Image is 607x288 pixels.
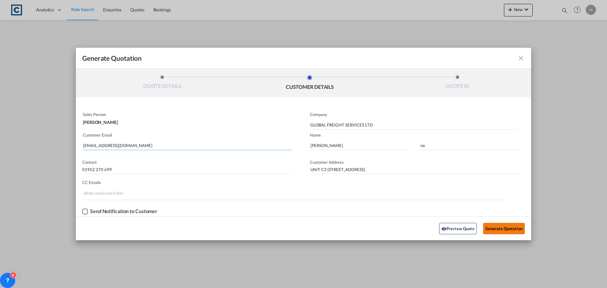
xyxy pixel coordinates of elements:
[82,208,157,215] md-checkbox: Checkbox No Ink
[310,120,518,130] input: Company Name
[310,160,344,165] span: Customer Address
[517,54,525,62] md-icon: icon-close fg-AAA8AD cursor m-0
[83,188,131,198] input: Chips input.
[310,141,409,150] input: First Name
[310,165,519,174] input: Customer Address
[310,112,518,117] p: Company
[441,226,446,231] md-icon: icon-eye
[82,180,505,185] p: CC Emails
[83,141,291,150] input: Search by Customer Name/Email Id/Company
[420,141,519,150] input: Last Name
[236,75,384,92] li: CUSTOMER DETAILS
[82,187,505,200] md-chips-wrap: Chips container. Enter the text area, then type text, and press enter to add a chip.
[83,112,290,117] p: Sales Person
[89,75,236,92] li: QUOTE DETAILS
[90,208,157,214] div: Send Notification to Customer
[310,132,531,138] p: Name
[83,132,291,138] p: Customer Email
[82,160,290,165] p: Contact
[83,117,290,125] div: [PERSON_NAME]
[82,165,290,174] input: Contact Number
[483,223,525,234] button: Generate Quotation
[439,223,477,234] button: icon-eyePreview Quote
[383,75,531,92] li: QUOTE ID
[82,54,142,62] span: Generate Quotation
[76,48,531,240] md-dialog: Generate QuotationQUOTE ...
